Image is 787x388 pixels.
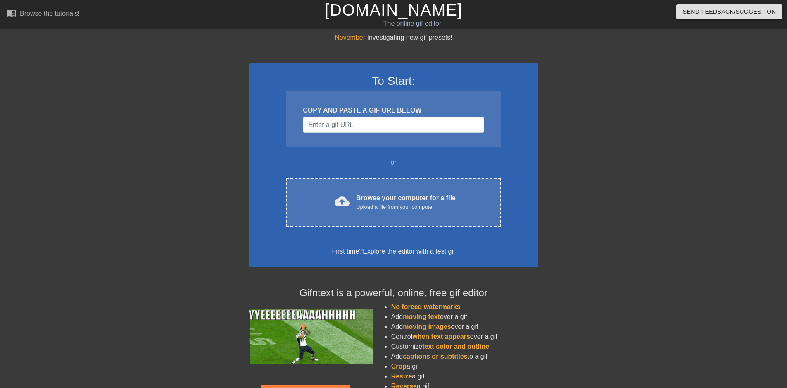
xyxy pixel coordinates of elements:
[356,203,456,211] div: Upload a file from your computer
[20,10,80,17] div: Browse the tutorials!
[335,34,367,41] span: November:
[391,363,407,370] span: Crop
[249,33,538,43] div: Investigating new gif presets!
[7,8,80,21] a: Browse the tutorials!
[260,74,528,88] h3: To Start:
[391,303,461,310] span: No forced watermarks
[403,323,451,330] span: moving images
[7,8,17,18] span: menu_book
[676,4,782,19] button: Send Feedback/Suggestion
[391,322,538,332] li: Add over a gif
[266,19,558,29] div: The online gif editor
[260,247,528,256] div: First time?
[249,309,373,364] img: football_small.gif
[249,287,538,299] h4: Gifntext is a powerful, online, free gif editor
[683,7,776,17] span: Send Feedback/Suggestion
[325,1,462,19] a: [DOMAIN_NAME]
[363,248,455,255] a: Explore the editor with a test gif
[422,343,489,350] span: text color and outline
[271,158,517,168] div: or
[391,342,538,352] li: Customize
[391,362,538,371] li: a gif
[391,373,412,380] span: Resize
[391,352,538,362] li: Add to a gif
[303,117,484,133] input: Username
[412,333,470,340] span: when text appears
[303,105,484,115] div: COPY AND PASTE A GIF URL BELOW
[403,313,440,320] span: moving text
[356,193,456,211] div: Browse your computer for a file
[391,312,538,322] li: Add over a gif
[403,353,467,360] span: captions or subtitles
[335,194,350,209] span: cloud_upload
[391,332,538,342] li: Control over a gif
[391,371,538,381] li: a gif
